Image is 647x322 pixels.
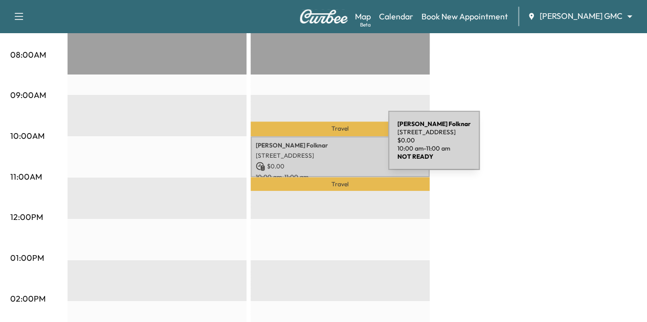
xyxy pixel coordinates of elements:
a: MapBeta [355,10,371,22]
a: Calendar [379,10,413,22]
p: 02:00PM [10,292,46,305]
a: Book New Appointment [421,10,508,22]
p: 10:00AM [10,130,44,142]
p: [STREET_ADDRESS] [397,128,471,136]
p: Travel [251,177,430,191]
p: 08:00AM [10,48,46,61]
p: $ 0.00 [397,136,471,144]
p: [STREET_ADDRESS] [256,152,425,160]
div: Beta [360,21,371,29]
b: [PERSON_NAME] Folknar [397,120,471,128]
p: [PERSON_NAME] Folknar [256,141,425,150]
p: 01:00PM [10,252,44,264]
p: $ 0.00 [256,162,425,171]
p: 10:00 am - 11:00 am [256,173,425,181]
img: Curbee Logo [299,9,348,23]
p: 11:00AM [10,170,42,183]
span: [PERSON_NAME] GMC [540,10,622,22]
b: NOT READY [397,153,433,160]
p: 09:00AM [10,89,46,101]
p: Travel [251,121,430,136]
p: 10:00 am - 11:00 am [397,144,471,153]
p: 12:00PM [10,211,43,223]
